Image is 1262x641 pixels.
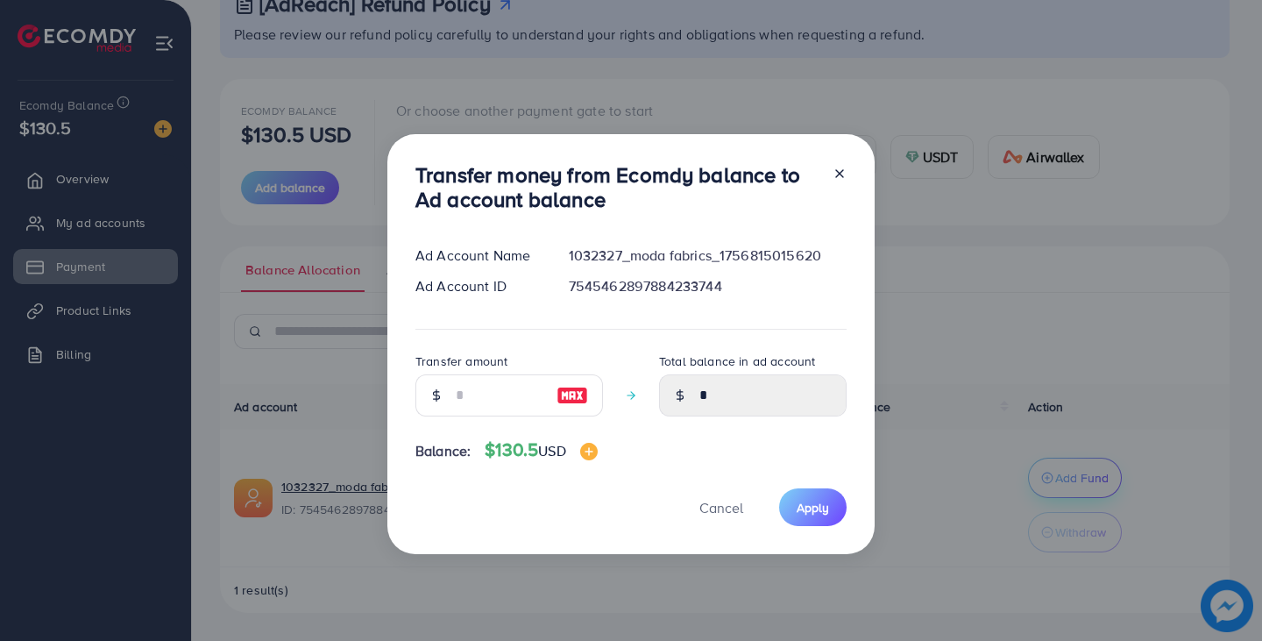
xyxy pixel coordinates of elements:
[580,443,598,460] img: image
[779,488,847,526] button: Apply
[415,162,819,213] h3: Transfer money from Ecomdy balance to Ad account balance
[797,499,829,516] span: Apply
[555,276,861,296] div: 7545462897884233744
[555,246,861,266] div: 1032327_moda fabrics_1756815015620
[699,498,743,517] span: Cancel
[677,488,765,526] button: Cancel
[401,246,555,266] div: Ad Account Name
[557,385,588,406] img: image
[415,441,471,461] span: Balance:
[401,276,555,296] div: Ad Account ID
[485,439,597,461] h4: $130.5
[538,441,565,460] span: USD
[415,353,507,370] label: Transfer amount
[659,353,815,370] label: Total balance in ad account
